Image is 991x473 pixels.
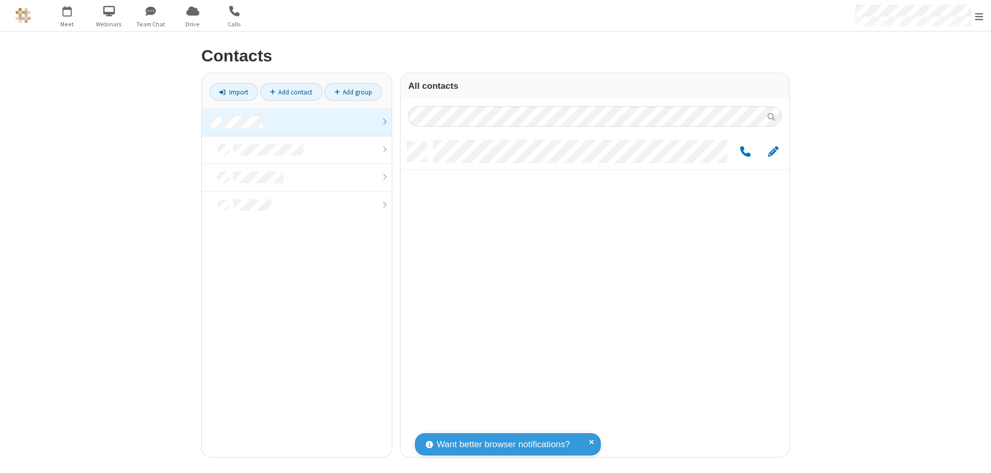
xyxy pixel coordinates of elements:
[408,81,781,91] h3: All contacts
[210,83,258,101] a: Import
[324,83,382,101] a: Add group
[201,47,790,65] h2: Contacts
[735,146,755,159] button: Call by phone
[132,20,170,29] span: Team Chat
[437,438,570,451] span: Want better browser notifications?
[965,446,983,466] iframe: Chat
[173,20,212,29] span: Drive
[90,20,129,29] span: Webinars
[260,83,323,101] a: Add contact
[48,20,87,29] span: Meet
[401,134,789,457] div: grid
[215,20,254,29] span: Calls
[763,146,783,159] button: Edit
[15,8,31,23] img: QA Selenium DO NOT DELETE OR CHANGE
